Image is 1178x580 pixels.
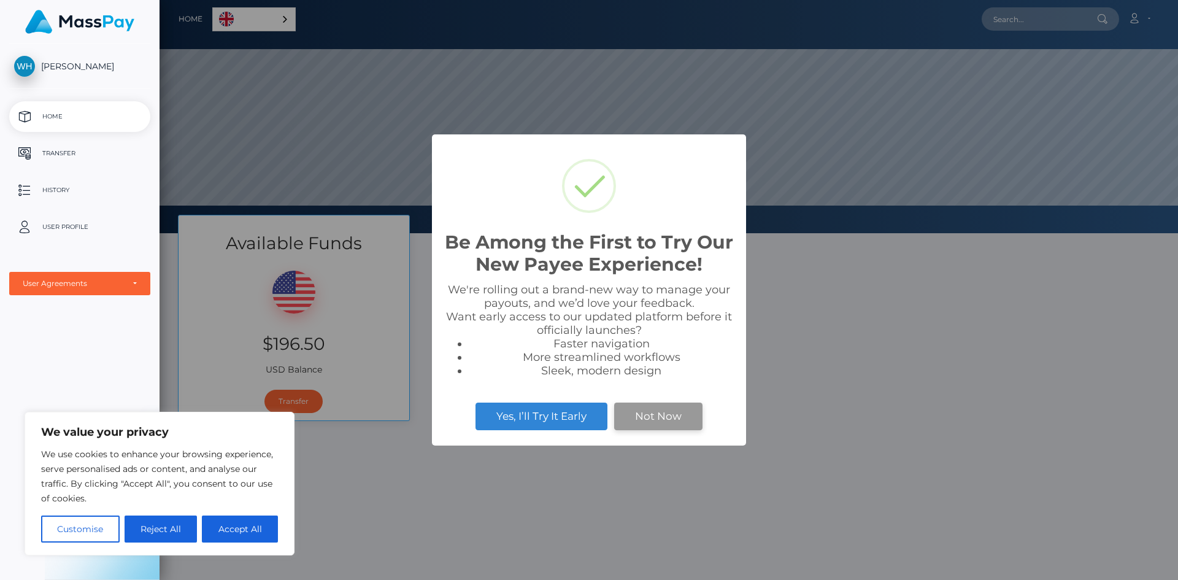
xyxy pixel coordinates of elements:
p: We value your privacy [41,425,278,439]
p: User Profile [14,218,145,236]
p: Home [14,107,145,126]
li: Faster navigation [469,337,734,350]
img: MassPay [25,10,134,34]
button: Yes, I’ll Try It Early [475,403,607,430]
button: Not Now [614,403,703,430]
div: User Agreements [23,279,123,288]
div: We're rolling out a brand-new way to manage your payouts, and we’d love your feedback. Want early... [444,283,734,377]
button: User Agreements [9,272,150,295]
button: Accept All [202,516,278,543]
li: Sleek, modern design [469,364,734,377]
p: History [14,181,145,199]
span: [PERSON_NAME] [9,61,150,72]
div: We value your privacy [25,412,294,555]
h2: Be Among the First to Try Our New Payee Experience! [444,231,734,276]
li: More streamlined workflows [469,350,734,364]
button: Reject All [125,516,198,543]
p: We use cookies to enhance your browsing experience, serve personalised ads or content, and analys... [41,447,278,506]
p: Transfer [14,144,145,163]
button: Customise [41,516,120,543]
